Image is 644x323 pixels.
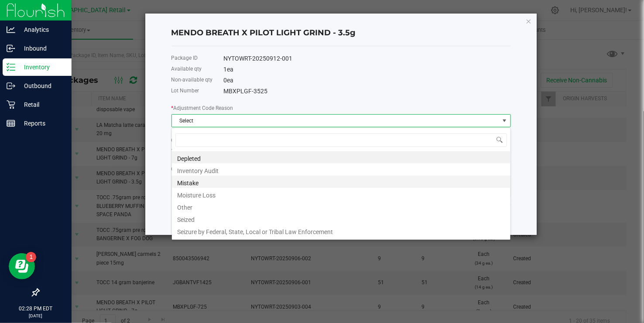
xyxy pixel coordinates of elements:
[227,77,234,84] span: ea
[9,253,35,279] iframe: Resource center
[171,27,511,39] h4: MENDO BREATH X PILOT LIGHT GRIND - 3.5g
[7,44,15,53] inline-svg: Inbound
[15,118,68,129] p: Reports
[15,43,68,54] p: Inbound
[224,54,511,63] div: NYTOWRT-20250912-001
[7,82,15,90] inline-svg: Outbound
[15,24,68,35] p: Analytics
[224,65,511,74] div: 1
[227,66,234,73] span: ea
[7,25,15,34] inline-svg: Analytics
[224,76,511,85] div: 0
[171,87,199,95] label: Lot Number
[171,54,198,62] label: Package ID
[171,65,202,73] label: Available qty
[7,119,15,128] inline-svg: Reports
[171,104,233,112] label: Adjustment Code Reason
[4,305,68,313] p: 02:28 PM EDT
[224,87,511,96] div: MBXPLGF-3525
[7,100,15,109] inline-svg: Retail
[171,76,213,84] label: Non-available qty
[15,81,68,91] p: Outbound
[4,313,68,319] p: [DATE]
[26,252,36,262] iframe: Resource center unread badge
[15,99,68,110] p: Retail
[15,62,68,72] p: Inventory
[172,115,500,127] span: Select
[7,63,15,71] inline-svg: Inventory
